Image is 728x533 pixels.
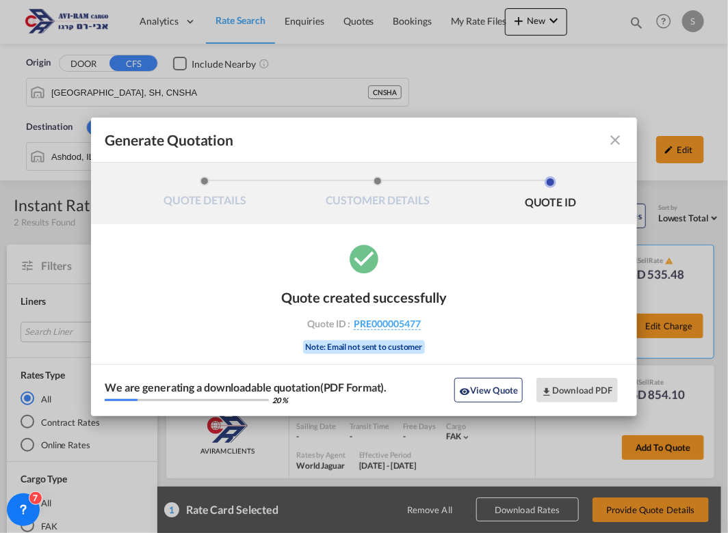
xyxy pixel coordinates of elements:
md-dialog: Generate QuotationQUOTE ... [91,118,637,416]
md-icon: icon-eye [459,386,470,397]
md-icon: icon-close fg-AAA8AD cursor m-0 [607,132,623,148]
li: QUOTE ID [464,176,637,213]
md-icon: icon-download [541,386,552,397]
div: Note: Email not sent to customer [303,340,426,354]
button: icon-eyeView Quote [454,378,523,402]
span: PRE000005477 [354,318,421,330]
div: Quote ID : [285,318,443,330]
div: 20 % [272,396,288,404]
li: QUOTE DETAILS [118,176,291,213]
li: CUSTOMER DETAILS [291,176,465,213]
span: Generate Quotation [105,131,233,149]
md-icon: icon-checkbox-marked-circle [347,241,381,275]
div: We are generating a downloadable quotation(PDF Format). [105,382,387,393]
div: Quote created successfully [281,289,447,305]
button: Download PDF [536,378,618,402]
